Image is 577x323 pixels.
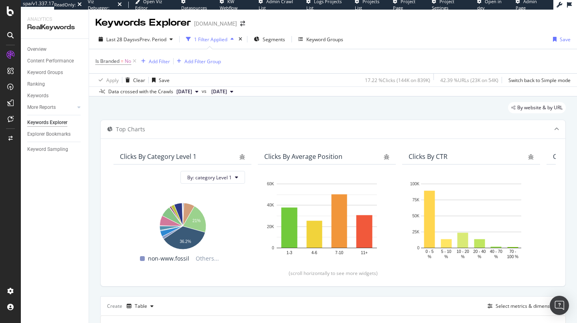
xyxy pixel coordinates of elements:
div: Ranking [27,80,45,88]
div: Analytics [27,16,82,23]
button: Clear [122,74,145,86]
div: 17.22 % Clicks ( 144K on 839K ) [365,77,430,84]
div: Clicks By Average Position [264,152,342,160]
div: Add Filter Group [184,58,221,65]
button: By: category Level 1 [180,171,245,184]
text: 25K [412,230,419,234]
text: 4-6 [312,251,318,255]
text: 60K [556,198,563,202]
text: % [428,255,431,259]
div: Clear [133,77,145,84]
button: Add Filter [138,56,170,66]
div: Top Charts [116,125,145,133]
button: Save [550,33,571,46]
a: Content Performance [27,57,83,65]
a: Keywords [27,92,83,100]
button: Add Filter Group [174,56,221,66]
div: Save [560,36,571,43]
text: 21% [192,219,200,223]
button: 1 Filter Applied [183,33,237,46]
span: vs Prev. Period [135,36,166,43]
div: bug [239,154,245,160]
text: 20K [556,230,563,234]
div: Clicks By CTR [409,152,447,160]
button: [DATE] [208,87,237,96]
div: Content Performance [27,57,74,65]
svg: A chart. [120,199,245,251]
text: 20 - 40 [473,249,486,254]
div: Keyword Groups [306,36,343,43]
div: Keywords Explorer [95,16,191,30]
button: Last 28 DaysvsPrev. Period [95,33,176,46]
button: Save [149,74,170,86]
div: Clicks By category Level 1 [120,152,196,160]
span: Segments [263,36,285,43]
div: bug [384,154,389,160]
div: ReadOnly: [54,2,76,8]
span: Datasources [181,5,207,11]
button: [DATE] [173,87,202,96]
text: 10 - 20 [457,249,470,254]
div: 42.39 % URLs ( 23K on 54K ) [440,77,498,84]
div: arrow-right-arrow-left [240,21,245,26]
text: 0 [272,246,274,250]
div: Select metrics & dimensions [496,303,559,309]
div: Table [135,304,147,309]
span: By: category Level 1 [187,174,232,181]
div: bug [528,154,534,160]
button: Keyword Groups [295,33,346,46]
a: Ranking [27,80,83,88]
div: (scroll horizontally to see more widgets) [110,270,556,277]
div: Create [107,300,157,313]
div: RealKeywords [27,23,82,32]
a: Keywords Explorer [27,118,83,127]
text: % [444,255,448,259]
button: Switch back to Simple mode [505,74,571,86]
text: 0 - 5 [425,249,433,254]
span: 2025 Sep. 1st [176,88,192,95]
span: By website & by URL [517,105,563,110]
text: 100K [410,182,420,186]
div: Keyword Sampling [27,145,68,154]
div: Data crossed with the Crawls [108,88,173,95]
div: times [237,35,244,43]
text: 7-10 [335,251,343,255]
text: 70 - [509,249,516,254]
a: Keyword Sampling [27,145,83,154]
div: Open Intercom Messenger [550,296,569,315]
text: 36.2% [180,239,191,244]
button: Select metrics & dimensions [484,301,559,311]
a: Keyword Groups [27,68,83,77]
text: 100 % [507,255,518,259]
span: No [125,56,131,67]
text: % [461,255,465,259]
div: Apply [106,77,119,84]
text: 20K [267,225,274,229]
div: Overview [27,45,47,54]
span: 2025 Aug. 4th [211,88,227,95]
button: Apply [95,74,119,86]
span: Is Branded [95,58,119,64]
text: 75K [412,198,419,202]
a: More Reports [27,103,75,112]
button: Segments [251,33,288,46]
text: 40K [556,214,563,218]
div: Switch back to Simple mode [508,77,571,84]
a: Overview [27,45,83,54]
text: 40 - 70 [490,249,503,254]
svg: A chart. [409,180,534,260]
text: 60K [267,182,274,186]
button: Table [123,300,157,313]
span: vs [202,88,208,95]
div: Add Filter [149,58,170,65]
text: 0 [417,246,419,250]
div: Keywords Explorer [27,118,67,127]
text: 1-3 [286,251,292,255]
svg: A chart. [264,180,389,260]
text: 50K [412,214,419,218]
div: Keyword Groups [27,68,63,77]
span: non-www.fossil [148,254,189,263]
text: % [494,255,498,259]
